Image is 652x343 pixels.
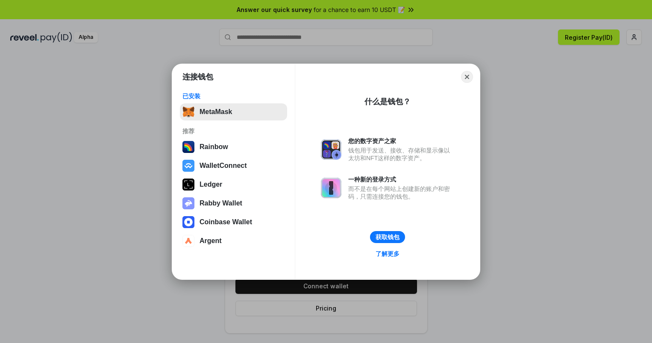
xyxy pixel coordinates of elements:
div: 而不是在每个网站上创建新的账户和密码，只需连接您的钱包。 [348,185,454,200]
button: Rainbow [180,138,287,155]
img: svg+xml,%3Csvg%20width%3D%2228%22%20height%3D%2228%22%20viewBox%3D%220%200%2028%2028%22%20fill%3D... [182,235,194,247]
button: Coinbase Wallet [180,214,287,231]
div: 已安装 [182,92,285,100]
div: 获取钱包 [376,233,399,241]
div: 钱包用于发送、接收、存储和显示像以太坊和NFT这样的数字资产。 [348,147,454,162]
img: svg+xml,%3Csvg%20xmlns%3D%22http%3A%2F%2Fwww.w3.org%2F2000%2Fsvg%22%20width%3D%2228%22%20height%3... [182,179,194,191]
button: 获取钱包 [370,231,405,243]
div: MetaMask [200,108,232,116]
button: Rabby Wallet [180,195,287,212]
div: 推荐 [182,127,285,135]
div: 您的数字资产之家 [348,137,454,145]
div: 一种新的登录方式 [348,176,454,183]
div: Coinbase Wallet [200,218,252,226]
img: svg+xml,%3Csvg%20fill%3D%22none%22%20height%3D%2233%22%20viewBox%3D%220%200%2035%2033%22%20width%... [182,106,194,118]
div: Argent [200,237,222,245]
img: svg+xml,%3Csvg%20xmlns%3D%22http%3A%2F%2Fwww.w3.org%2F2000%2Fsvg%22%20fill%3D%22none%22%20viewBox... [182,197,194,209]
button: Ledger [180,176,287,193]
img: svg+xml,%3Csvg%20xmlns%3D%22http%3A%2F%2Fwww.w3.org%2F2000%2Fsvg%22%20fill%3D%22none%22%20viewBox... [321,139,341,160]
h1: 连接钱包 [182,72,213,82]
img: svg+xml,%3Csvg%20xmlns%3D%22http%3A%2F%2Fwww.w3.org%2F2000%2Fsvg%22%20fill%3D%22none%22%20viewBox... [321,178,341,198]
img: svg+xml,%3Csvg%20width%3D%22120%22%20height%3D%22120%22%20viewBox%3D%220%200%20120%20120%22%20fil... [182,141,194,153]
img: svg+xml,%3Csvg%20width%3D%2228%22%20height%3D%2228%22%20viewBox%3D%220%200%2028%2028%22%20fill%3D... [182,160,194,172]
div: Ledger [200,181,222,188]
div: Rainbow [200,143,228,151]
img: svg+xml,%3Csvg%20width%3D%2228%22%20height%3D%2228%22%20viewBox%3D%220%200%2028%2028%22%20fill%3D... [182,216,194,228]
div: Rabby Wallet [200,199,242,207]
a: 了解更多 [370,248,405,259]
button: WalletConnect [180,157,287,174]
div: WalletConnect [200,162,247,170]
button: MetaMask [180,103,287,120]
button: Close [461,71,473,83]
div: 了解更多 [376,250,399,258]
button: Argent [180,232,287,249]
div: 什么是钱包？ [364,97,411,107]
